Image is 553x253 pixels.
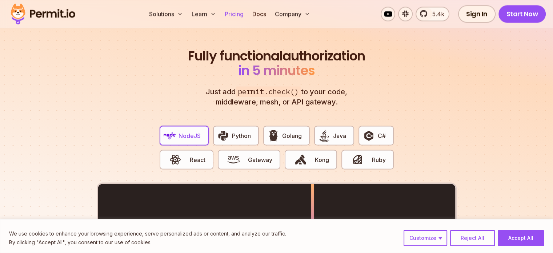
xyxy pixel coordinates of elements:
[498,5,546,23] a: Start Now
[416,7,449,21] a: 5.4k
[236,86,301,97] span: permit.check()
[498,230,544,246] button: Accept All
[404,230,447,246] button: Customize
[9,238,286,247] p: By clicking "Accept All", you consent to our use of cookies.
[333,131,346,140] span: Java
[318,129,330,142] img: Java
[249,7,269,21] a: Docs
[164,129,176,142] img: NodeJS
[187,48,367,78] h2: authorization
[146,7,186,21] button: Solutions
[362,129,375,142] img: C#
[315,155,329,164] span: Kong
[227,153,240,166] img: Gateway
[198,86,355,107] p: Just add to your code, middleware, mesh, or API gateway.
[458,5,496,23] a: Sign In
[282,131,302,140] span: Golang
[294,153,307,166] img: Kong
[372,155,386,164] span: Ruby
[188,48,282,63] span: Fully functional
[222,7,247,21] a: Pricing
[272,7,313,21] button: Company
[169,153,181,166] img: React
[189,7,219,21] button: Learn
[217,129,229,142] img: Python
[179,131,201,140] span: NodeJS
[7,1,79,26] img: Permit logo
[351,153,364,166] img: Ruby
[248,155,272,164] span: Gateway
[428,9,444,18] span: 5.4k
[267,129,280,142] img: Golang
[378,131,386,140] span: C#
[238,61,315,79] span: in 5 minutes
[450,230,495,246] button: Reject All
[232,131,251,140] span: Python
[190,155,205,164] span: React
[9,229,286,238] p: We use cookies to enhance your browsing experience, serve personalized ads or content, and analyz...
